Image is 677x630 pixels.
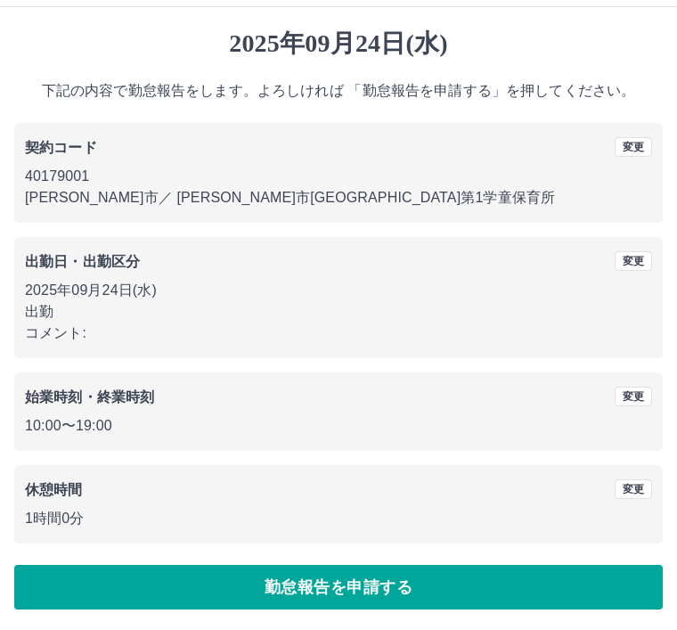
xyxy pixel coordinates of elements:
[25,415,652,437] p: 10:00 〜 19:00
[25,140,97,155] b: 契約コード
[615,387,652,406] button: 変更
[25,323,652,344] p: コメント:
[14,29,663,59] h1: 2025年09月24日(水)
[14,565,663,610] button: 勤怠報告を申請する
[615,137,652,157] button: 変更
[25,254,140,269] b: 出勤日・出勤区分
[615,251,652,271] button: 変更
[14,80,663,102] p: 下記の内容で勤怠報告をします。よろしければ 「勤怠報告を申請する」を押してください。
[25,166,652,187] p: 40179001
[25,280,652,301] p: 2025年09月24日(水)
[25,482,83,497] b: 休憩時間
[25,508,652,529] p: 1時間0分
[25,187,652,209] p: [PERSON_NAME]市 ／ [PERSON_NAME]市[GEOGRAPHIC_DATA]第1学童保育所
[25,301,652,323] p: 出勤
[25,389,154,405] b: 始業時刻・終業時刻
[615,479,652,499] button: 変更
